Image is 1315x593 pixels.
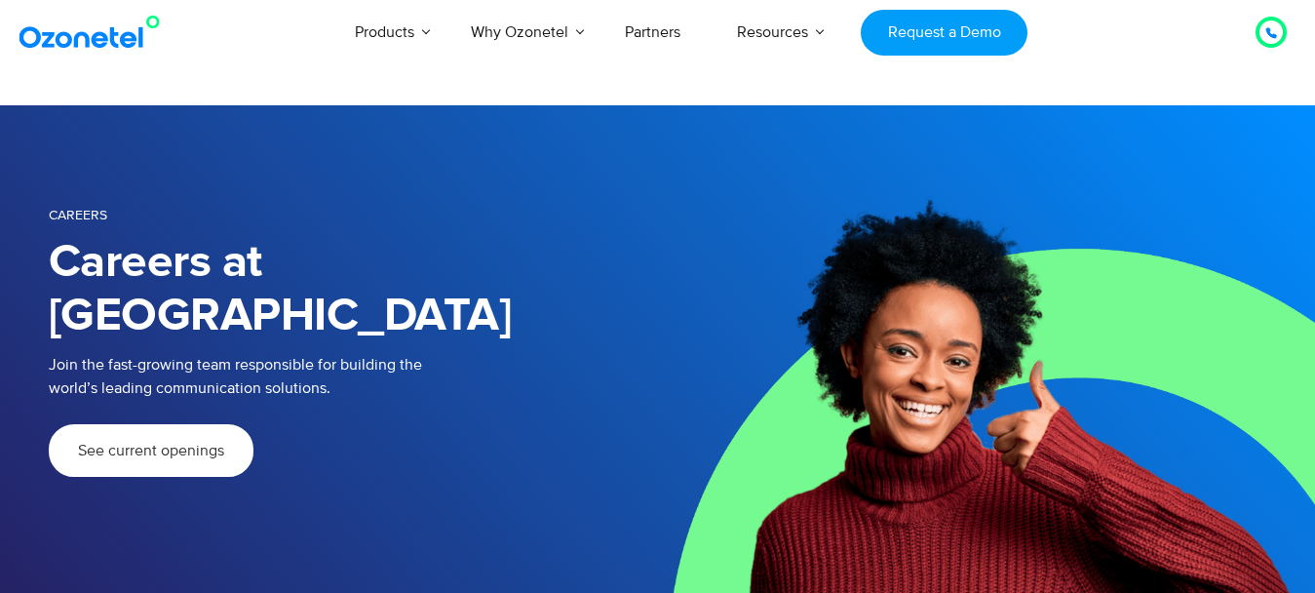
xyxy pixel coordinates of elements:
[861,10,1027,56] a: Request a Demo
[49,424,253,477] a: See current openings
[49,236,658,343] h1: Careers at [GEOGRAPHIC_DATA]
[49,207,107,223] span: Careers
[49,353,629,400] p: Join the fast-growing team responsible for building the world’s leading communication solutions.
[78,443,224,458] span: See current openings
